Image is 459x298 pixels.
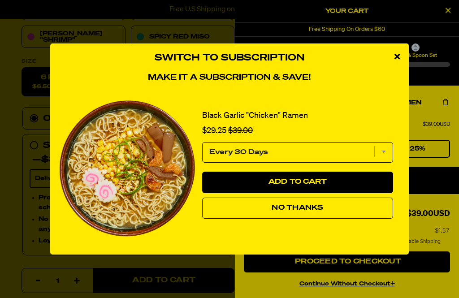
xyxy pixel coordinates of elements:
[268,178,327,186] span: Add to Cart
[228,127,253,135] span: $39.00
[272,204,323,212] span: No Thanks
[202,127,226,135] span: $29.25
[202,109,308,122] a: Black Garlic "Chicken" Ramen
[59,52,400,64] h3: Switch to Subscription
[202,198,393,219] button: No Thanks
[59,100,195,236] img: View Black Garlic "Chicken" Ramen
[202,142,393,163] select: subscription frequency
[59,91,400,245] div: 1 of 1
[385,43,409,70] div: close modal
[59,73,400,83] h4: Make it a subscription & save!
[202,172,393,193] button: Add to Cart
